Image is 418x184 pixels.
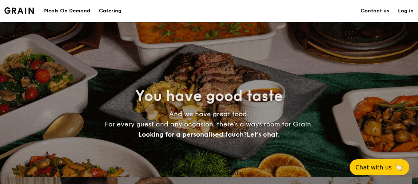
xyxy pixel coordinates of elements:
[6,170,412,177] div: Loading menus magically...
[395,163,403,172] span: 🦙
[4,7,34,14] a: Logotype
[4,7,34,14] img: Grain
[350,159,409,175] button: Chat with us🦙
[247,130,280,138] span: Let's chat.
[355,164,392,171] span: Chat with us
